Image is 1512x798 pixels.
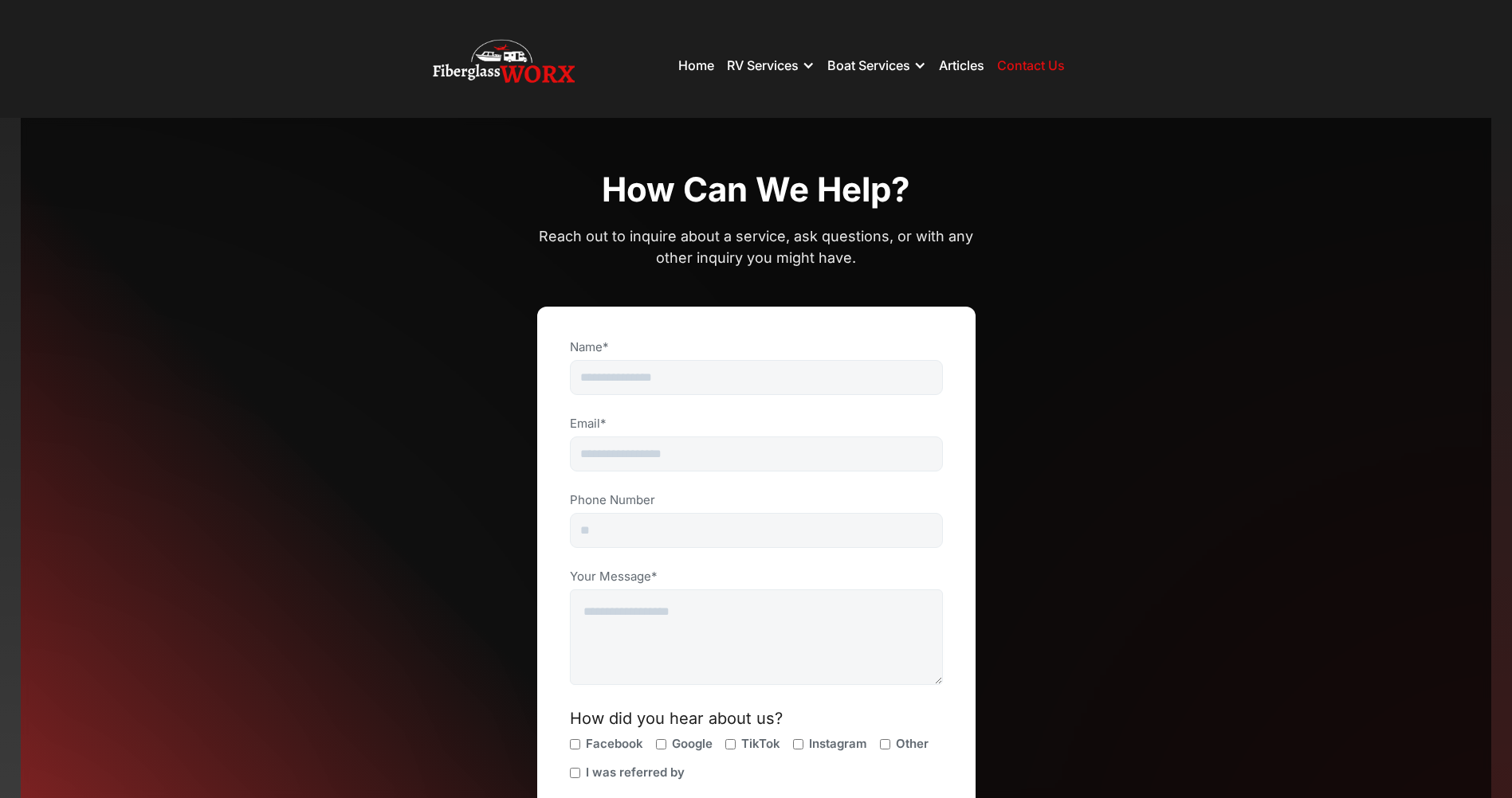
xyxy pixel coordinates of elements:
a: Articles [939,57,984,73]
span: TikTok [741,736,780,752]
div: RV Services [727,41,815,89]
input: Other [880,739,890,749]
div: Boat Services [827,57,910,73]
span: Other [896,736,929,752]
div: How did you hear about us? [570,710,943,726]
span: Instagram [809,736,867,752]
label: Email* [570,416,943,432]
input: Instagram [793,739,803,749]
div: Boat Services [827,41,926,89]
span: Google [672,736,713,752]
h1: How can we help? [602,169,910,211]
input: TikTok [725,739,736,749]
label: Your Message* [570,569,943,585]
label: Phone Number [570,492,943,508]
span: Facebook [586,736,643,752]
p: Reach out to inquire about a service, ask questions, or with any other inquiry you might have. [537,225,976,268]
span: I was referred by [586,765,685,780]
div: RV Services [727,57,799,73]
a: Home [678,57,714,73]
input: Facebook [570,739,580,749]
a: Contact Us [997,57,1065,73]
label: Name* [570,339,943,355]
input: Google [656,739,666,749]
input: I was referred by [570,768,580,778]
